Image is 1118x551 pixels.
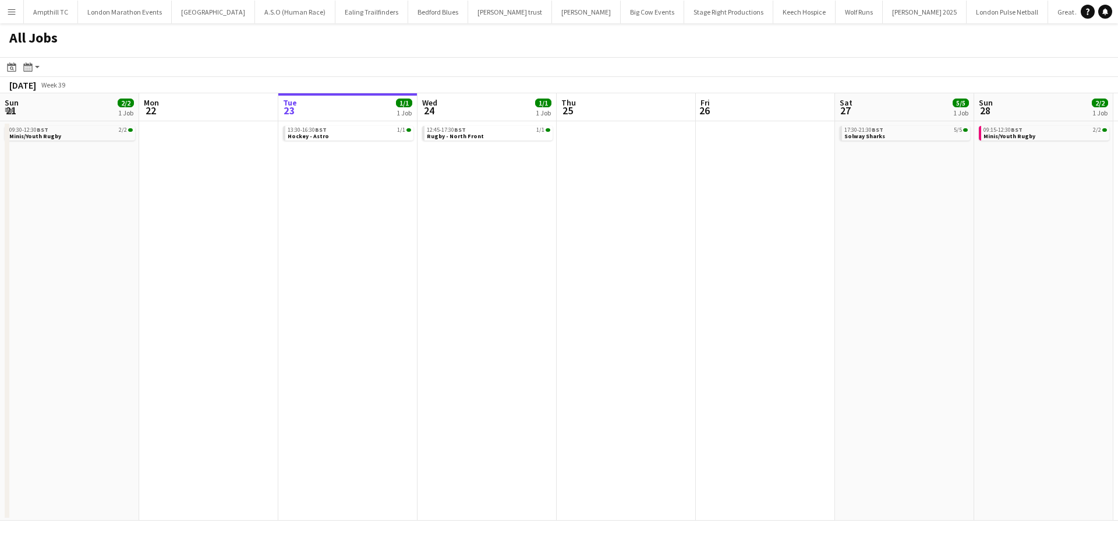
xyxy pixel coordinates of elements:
span: 25 [560,104,576,117]
span: 5/5 [953,99,969,107]
span: 13:30-16:30 [288,127,327,133]
span: BST [872,126,883,134]
span: Sun [5,97,19,108]
a: 09:30-12:30BST2/2Minis/Youth Rugby [9,126,133,139]
div: [DATE] [9,79,36,91]
span: 24 [420,104,437,117]
span: Minis/Youth Rugby [983,132,1035,140]
div: 09:15-12:30BST2/2Minis/Youth Rugby [979,126,1109,143]
span: 5/5 [954,127,962,133]
span: Rugby - North Front [427,132,484,140]
span: 09:15-12:30 [983,127,1023,133]
span: 22 [142,104,159,117]
span: 1/1 [546,128,550,132]
button: Bedford Blues [408,1,468,23]
button: [PERSON_NAME] 2025 [883,1,967,23]
button: [PERSON_NAME] trust [468,1,552,23]
span: Mon [144,97,159,108]
span: 2/2 [118,99,134,107]
button: Keech Hospice [773,1,836,23]
button: London Marathon Events [78,1,172,23]
button: [PERSON_NAME] [552,1,621,23]
a: 17:30-21:30BST5/5Solway Sharks [844,126,968,139]
span: BST [454,126,466,134]
span: 09:30-12:30 [9,127,48,133]
span: 1/1 [535,99,551,107]
span: 17:30-21:30 [844,127,883,133]
div: 1 Job [118,108,133,117]
span: 2/2 [1102,128,1107,132]
a: 12:45-17:30BST1/1Rugby - North Front [427,126,550,139]
span: 2/2 [1092,99,1108,107]
span: 26 [699,104,710,117]
span: 5/5 [963,128,968,132]
span: 23 [281,104,297,117]
div: 12:45-17:30BST1/1Rugby - North Front [422,126,553,143]
div: 09:30-12:30BST2/2Minis/Youth Rugby [5,126,135,143]
span: 27 [838,104,852,117]
span: BST [1011,126,1023,134]
span: 1/1 [536,127,544,133]
button: Big Cow Events [621,1,684,23]
span: Solway Sharks [844,132,885,140]
div: 13:30-16:30BST1/1Hockey - Astro [283,126,413,143]
div: 17:30-21:30BST5/5Solway Sharks [840,126,970,143]
span: Hockey - Astro [288,132,329,140]
span: Sat [840,97,852,108]
span: 1/1 [396,99,412,107]
a: 13:30-16:30BST1/1Hockey - Astro [288,126,411,139]
span: 2/2 [1093,127,1101,133]
span: 28 [977,104,993,117]
span: Tue [283,97,297,108]
button: Ealing Trailfinders [335,1,408,23]
div: 1 Job [536,108,551,117]
button: [GEOGRAPHIC_DATA] [172,1,255,23]
span: Fri [700,97,710,108]
span: Week 39 [38,80,68,89]
span: 12:45-17:30 [427,127,466,133]
button: Stage Right Productions [684,1,773,23]
button: Wolf Runs [836,1,883,23]
div: 1 Job [953,108,968,117]
span: Thu [561,97,576,108]
span: 2/2 [128,128,133,132]
div: 1 Job [397,108,412,117]
span: Minis/Youth Rugby [9,132,61,140]
button: Ampthill TC [24,1,78,23]
span: 1/1 [397,127,405,133]
span: 21 [3,104,19,117]
span: BST [37,126,48,134]
span: Wed [422,97,437,108]
button: London Pulse Netball [967,1,1048,23]
span: BST [315,126,327,134]
a: 09:15-12:30BST2/2Minis/Youth Rugby [983,126,1107,139]
span: Sun [979,97,993,108]
div: 1 Job [1092,108,1108,117]
button: A.S.O (Human Race) [255,1,335,23]
span: 1/1 [406,128,411,132]
span: 2/2 [119,127,127,133]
